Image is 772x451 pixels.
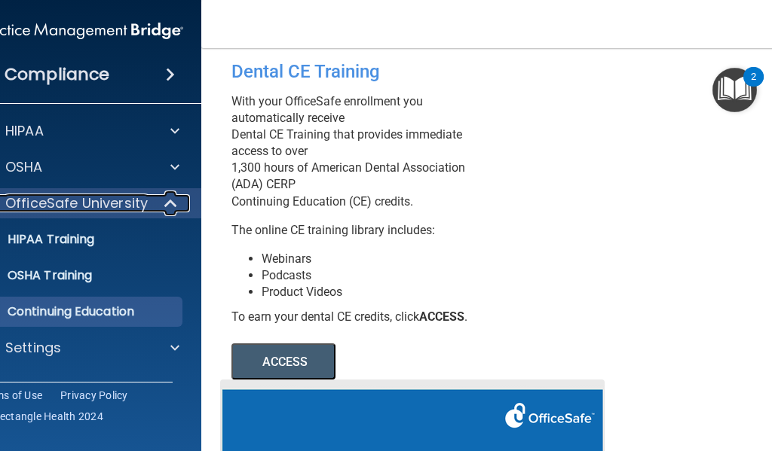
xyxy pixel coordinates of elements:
div: 2 [751,77,756,96]
div: To earn your dental CE credits, click . [231,309,484,325]
p: With your OfficeSafe enrollment you automatically receive Dental CE Training that provides immedi... [231,93,484,210]
p: OSHA [5,158,43,176]
li: Podcasts [262,267,484,284]
a: Privacy Policy [60,388,128,403]
div: Dental CE Training [231,50,484,93]
li: Product Videos [262,284,484,300]
a: ACCESS [231,357,644,368]
p: HIPAA [5,122,44,140]
h4: Compliance [5,64,109,85]
button: ACCESS [231,343,335,379]
p: OfficeSafe University [5,194,148,212]
p: The online CE training library includes: [231,222,484,239]
li: Webinars [262,251,484,267]
button: Open Resource Center, 2 new notifications [712,68,757,112]
p: Settings [5,339,61,357]
b: ACCESS [419,309,464,324]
